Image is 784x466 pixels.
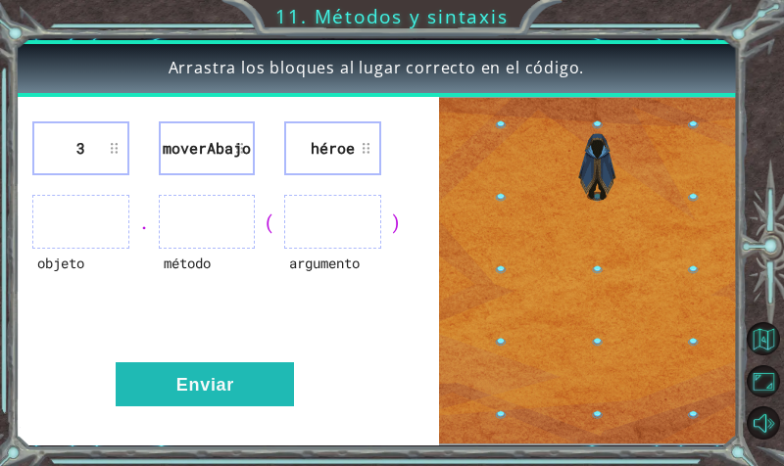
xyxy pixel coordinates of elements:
[159,249,255,303] div: método
[129,209,159,236] div: .
[116,362,294,406] button: Enviar
[255,209,284,236] div: (
[284,121,380,175] li: héroe
[749,318,784,360] a: Volver al mapa
[747,365,779,397] button: Maximizar navegador
[381,209,411,236] div: )
[159,121,255,175] li: moverAbajo
[747,406,779,439] button: Sonido apagado
[32,249,128,303] div: objeto
[169,57,585,79] span: Arrastra los bloques al lugar correcto en el código.
[32,121,128,175] li: 3
[284,249,380,303] div: argumento
[439,98,749,443] img: Interactive Art
[747,322,779,354] button: Volver al mapa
